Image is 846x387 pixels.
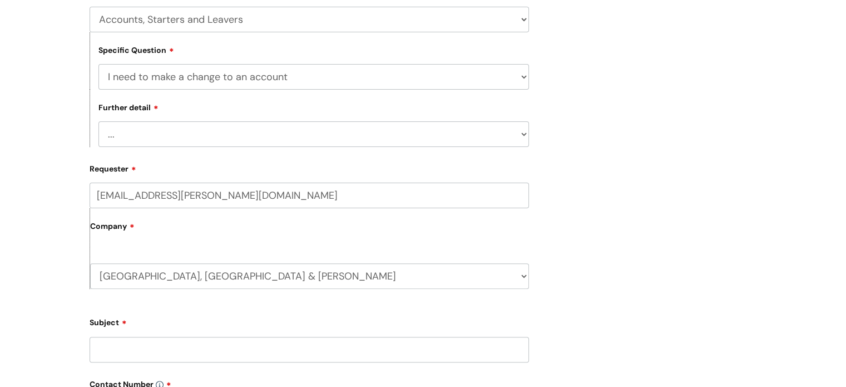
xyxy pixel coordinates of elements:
label: Subject [90,314,529,327]
label: Further detail [98,101,159,112]
label: Requester [90,160,529,174]
label: Specific Question [98,44,174,55]
input: Email [90,183,529,208]
label: Company [90,218,529,243]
